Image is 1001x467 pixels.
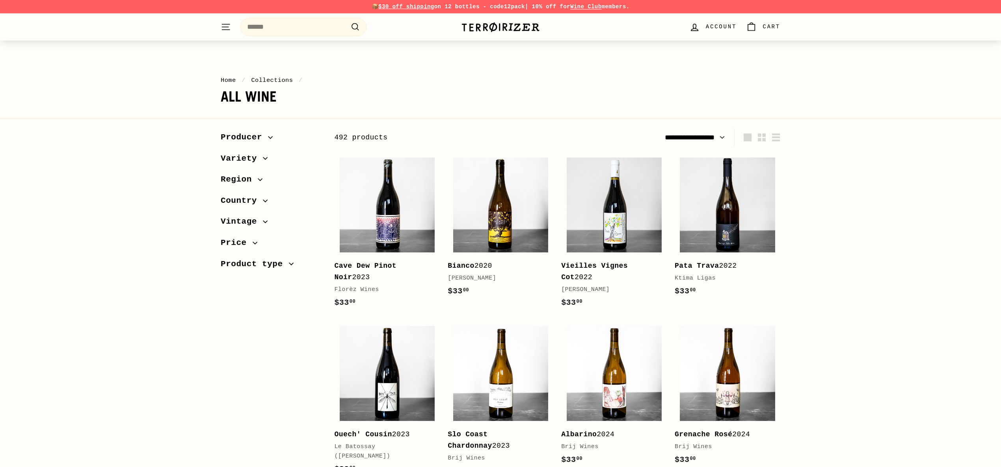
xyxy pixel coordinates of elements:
button: Price [221,234,322,256]
a: Vieilles Vignes Cot2022[PERSON_NAME] [561,152,667,317]
b: Albarino [561,430,597,438]
div: 492 products [334,132,557,143]
a: Cart [741,15,785,39]
div: Florèz Wines [334,285,432,295]
button: Product type [221,256,322,277]
button: Vintage [221,213,322,234]
a: Home [221,77,236,84]
button: Region [221,171,322,192]
div: [PERSON_NAME] [561,285,659,295]
a: Wine Club [570,4,602,10]
b: Bianco [448,262,474,270]
span: Account [706,22,737,31]
sup: 00 [463,287,469,293]
div: Le Batossay ([PERSON_NAME]) [334,442,432,461]
span: Producer [221,131,268,144]
button: Country [221,192,322,213]
div: Ktima Ligas [675,274,772,283]
b: Vieilles Vignes Cot [561,262,628,281]
span: $33 [561,455,582,464]
span: Variety [221,152,263,165]
span: Country [221,194,263,208]
span: / [297,77,305,84]
a: Bianco2020[PERSON_NAME] [448,152,553,306]
span: Vintage [221,215,263,228]
span: $33 [448,287,469,296]
div: 2024 [561,429,659,440]
sup: 00 [577,456,582,461]
h1: All wine [221,89,780,105]
sup: 00 [690,456,696,461]
b: Slo Coast Chardonnay [448,430,492,450]
sup: 00 [350,299,355,304]
div: 2022 [561,260,659,283]
sup: 00 [577,299,582,304]
a: Pata Trava2022Ktima Ligas [675,152,780,306]
b: Cave Dew Pinot Noir [334,262,396,281]
span: $33 [334,298,355,307]
button: Producer [221,129,322,150]
div: 2024 [675,429,772,440]
div: Brij Wines [561,442,659,452]
a: Collections [251,77,293,84]
b: Ouech' Cousin [334,430,392,438]
div: [PERSON_NAME] [448,274,545,283]
strong: 12pack [504,4,525,10]
div: Brij Wines [675,442,772,452]
span: $33 [675,455,696,464]
span: $33 [675,287,696,296]
sup: 00 [690,287,696,293]
div: 2020 [448,260,545,272]
div: 2023 [334,260,432,283]
a: Cave Dew Pinot Noir2023Florèz Wines [334,152,440,317]
div: 2022 [675,260,772,272]
span: $33 [561,298,582,307]
span: $30 off shipping [378,4,434,10]
span: Cart [763,22,780,31]
span: Price [221,236,253,250]
b: Grenache Rosé [675,430,732,438]
nav: breadcrumbs [221,76,780,85]
b: Pata Trava [675,262,719,270]
span: / [240,77,247,84]
button: Variety [221,150,322,171]
span: Region [221,173,258,186]
div: 2023 [334,429,432,440]
p: 📦 on 12 bottles - code | 10% off for members. [221,2,780,11]
div: Brij Wines [448,454,545,463]
a: Account [685,15,741,39]
span: Product type [221,258,289,271]
div: 2023 [448,429,545,452]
